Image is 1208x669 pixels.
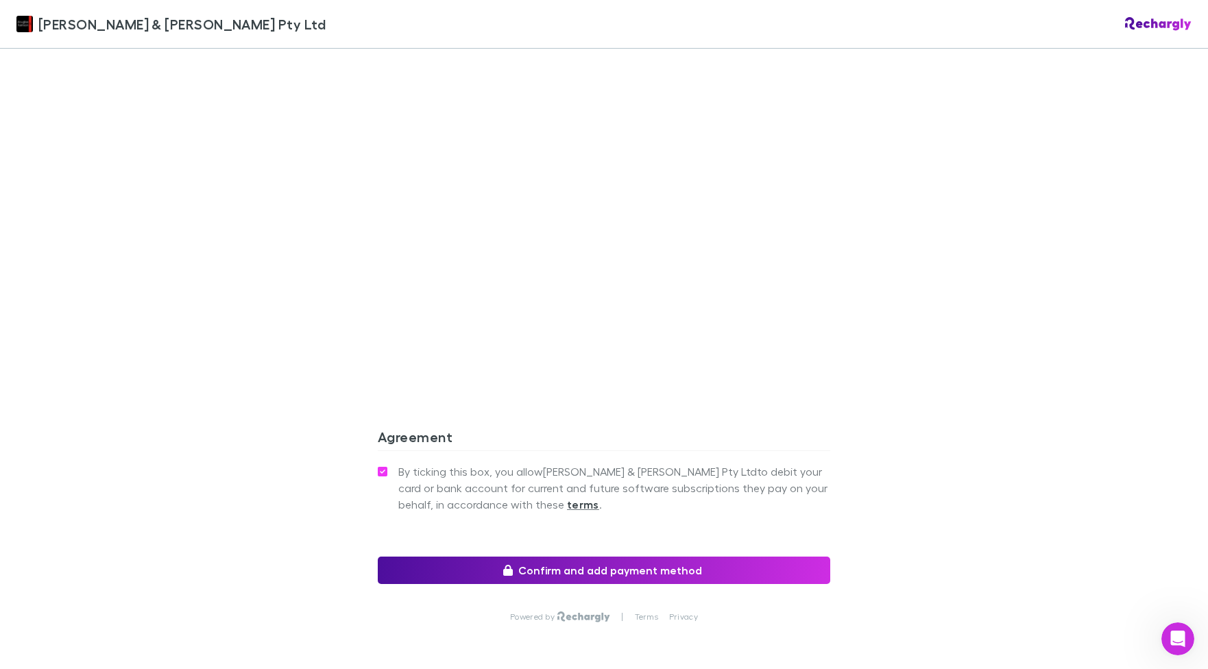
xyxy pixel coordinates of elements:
[378,557,830,584] button: Confirm and add payment method
[567,498,599,511] strong: terms
[375,49,833,365] iframe: Secure address input frame
[510,611,557,622] p: Powered by
[378,428,830,450] h3: Agreement
[1125,17,1192,31] img: Rechargly Logo
[16,16,33,32] img: Douglas & Harrison Pty Ltd's Logo
[1161,622,1194,655] iframe: Intercom live chat
[38,14,326,34] span: [PERSON_NAME] & [PERSON_NAME] Pty Ltd
[669,611,698,622] a: Privacy
[557,611,610,622] img: Rechargly Logo
[635,611,658,622] a: Terms
[621,611,623,622] p: |
[398,463,830,513] span: By ticking this box, you allow [PERSON_NAME] & [PERSON_NAME] Pty Ltd to debit your card or bank a...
